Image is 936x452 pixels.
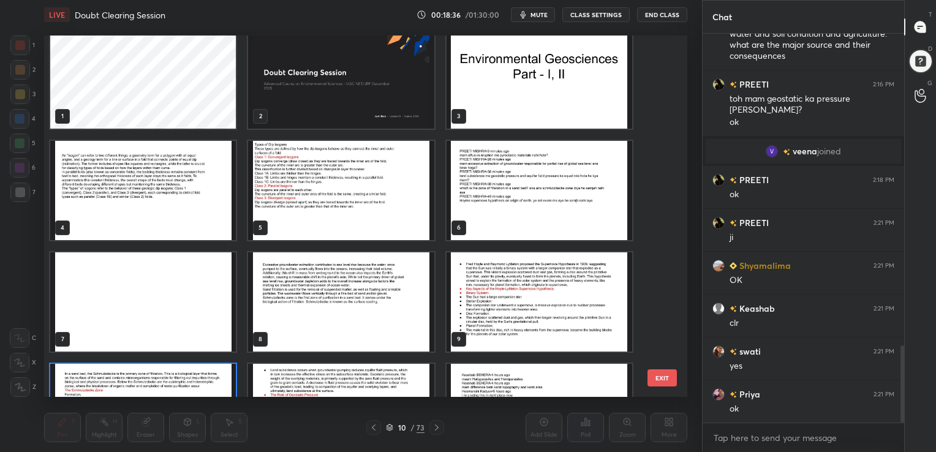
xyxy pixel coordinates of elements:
[737,173,769,186] h6: PREETI
[737,345,761,358] h6: swati
[50,141,236,240] img: 1756974668L3JUSC.pdf
[50,252,236,351] img: 1756974668L3JUSC.pdf
[730,306,737,312] img: no-rating-badge.077c3623.svg
[793,146,817,156] span: veena
[927,78,932,88] p: G
[10,158,36,178] div: 6
[447,29,632,129] img: 1756974668L3JUSC.pdf
[44,7,70,22] div: LIVE
[447,141,632,240] img: 1756974668L3JUSC.pdf
[873,176,894,184] div: 2:18 PM
[396,424,408,431] div: 10
[647,369,677,386] button: EXIT
[44,36,666,397] div: grid
[712,174,725,186] img: 975d8f80c7b7480790a58a61b4a474ae.jpg
[873,81,894,88] div: 2:16 PM
[874,348,894,355] div: 2:21 PM
[730,189,894,201] div: ok
[766,145,778,157] img: 3
[511,7,555,22] button: mute
[817,146,841,156] span: joined
[929,10,932,19] p: T
[10,134,36,153] div: 5
[730,177,737,184] img: no-rating-badge.077c3623.svg
[712,303,725,315] img: default.png
[10,36,35,55] div: 1
[730,274,894,287] div: OK
[75,9,165,21] h4: Doubt Clearing Session
[730,81,737,88] img: no-rating-badge.077c3623.svg
[712,217,725,229] img: 975d8f80c7b7480790a58a61b4a474ae.jpg
[737,216,769,229] h6: PREETI
[730,348,737,355] img: no-rating-badge.077c3623.svg
[730,403,894,415] div: ok
[730,93,894,116] div: toh mam geostatic ka pressure [PERSON_NAME]?
[248,141,434,240] img: 1756974668L3JUSC.pdf
[703,34,904,423] div: grid
[712,260,725,272] img: b717d4c772334cd7883e8195646e80b7.jpg
[248,252,434,351] img: 1756974668L3JUSC.pdf
[730,116,894,129] div: ok
[730,317,894,330] div: clr
[10,328,36,348] div: C
[637,7,687,22] button: End Class
[10,85,36,104] div: 3
[10,109,36,129] div: 4
[737,259,791,272] h6: Shyamalima
[410,424,414,431] div: /
[562,7,630,22] button: CLASS SETTINGS
[712,78,725,91] img: 975d8f80c7b7480790a58a61b4a474ae.jpg
[730,262,737,269] img: Learner_Badge_beginner_1_8b307cf2a0.svg
[874,219,894,227] div: 2:21 PM
[737,78,769,91] h6: PREETI
[730,17,894,62] div: Mam microplastic can effect the ground water and soil condition and agriculture. what are the maj...
[730,360,894,372] div: yes
[530,10,548,19] span: mute
[10,353,36,372] div: X
[248,29,434,129] img: 7a2bbb78-8969-11f0-9fa0-3eff20664968.jpg
[10,183,36,202] div: 7
[703,1,742,33] p: Chat
[874,391,894,398] div: 2:21 PM
[874,305,894,312] div: 2:21 PM
[737,302,775,315] h6: Keashab
[712,388,725,401] img: 4fdd0ca1688442a6a20a48bda4549994.jpg
[730,391,737,398] img: no-rating-badge.077c3623.svg
[783,149,790,156] img: no-rating-badge.077c3623.svg
[730,220,737,227] img: no-rating-badge.077c3623.svg
[928,44,932,53] p: D
[874,262,894,269] div: 2:21 PM
[737,388,760,401] h6: Priya
[447,252,632,351] img: 1756974668L3JUSC.pdf
[712,345,725,358] img: 2171b84a3f5d46ffbb1d5035fcce5c7f.jpg
[417,422,425,433] div: 73
[10,377,36,397] div: Z
[730,232,894,244] div: ji
[10,60,36,80] div: 2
